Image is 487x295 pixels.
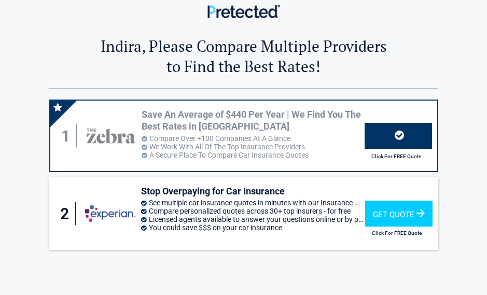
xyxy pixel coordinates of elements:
h2: Click For FREE Quote [365,153,428,159]
li: Compare Over +100 Companies At A Glance [142,134,364,143]
li: We Work With All Of The Top Insurance Providers [142,143,364,151]
h2: Indira, Please Compare Multiple Providers to Find the Best Rates! [81,36,406,76]
div: Get Quote [365,201,433,227]
h2: Click For FREE Quote [365,230,429,236]
li: See multiple car insurance quotes in minutes with our Insurance Marketplace [141,199,365,207]
div: 2 [60,202,76,226]
img: thezebra's logo [86,123,136,148]
li: You could save $$$ on your car insurance [141,223,365,232]
li: Compare personalized quotes across 30+ top insurers - for free [141,207,365,215]
li: Licensed agents available to answer your questions online or by phone [141,215,365,223]
h3: Save An Average of $440 Per Year | We Find You The Best Rates in [GEOGRAPHIC_DATA] [142,108,364,133]
img: Main Logo [207,5,280,18]
img: gabi's logo [85,205,136,222]
h3: Stop Overpaying for Car Insurance [141,185,365,197]
li: A Secure Place To Compare Car Insurance Quotes [142,151,364,159]
div: 1 [61,124,77,148]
